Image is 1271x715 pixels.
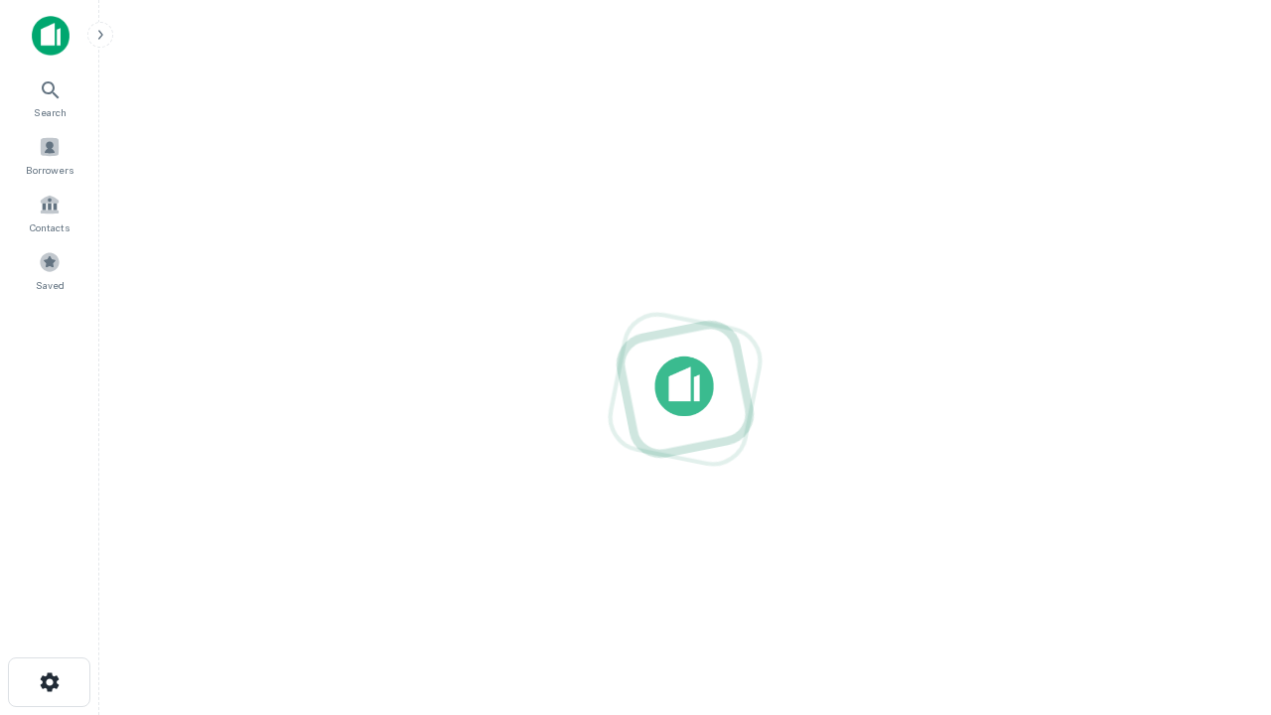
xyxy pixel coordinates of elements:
a: Contacts [6,186,93,239]
iframe: Chat Widget [1172,556,1271,651]
a: Saved [6,243,93,297]
a: Search [6,71,93,124]
span: Saved [36,277,65,293]
span: Borrowers [26,162,73,178]
a: Borrowers [6,128,93,182]
span: Contacts [30,219,70,235]
span: Search [34,104,67,120]
img: capitalize-icon.png [32,16,70,56]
